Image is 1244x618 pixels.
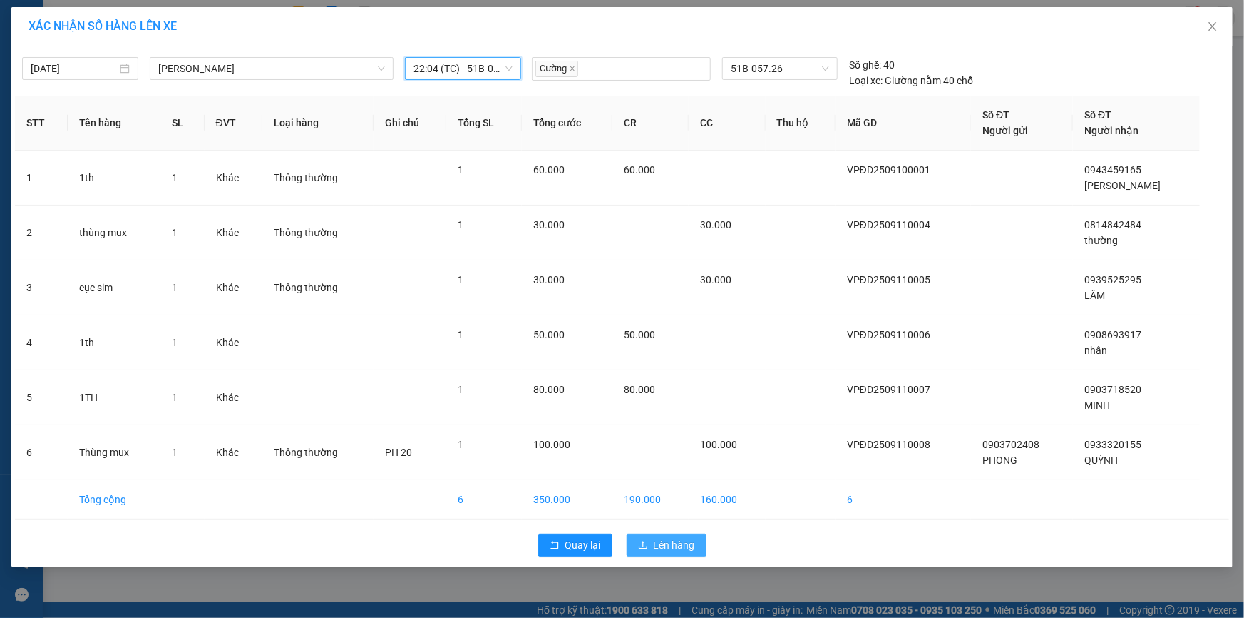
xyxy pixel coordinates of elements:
span: Cường [535,61,578,77]
span: 0943459165 [1084,164,1141,176]
span: 60.000 [624,164,655,176]
span: 30.000 [533,219,565,231]
span: 80.000 [624,384,655,395]
span: PHONG [982,455,1017,466]
td: 6 [15,425,68,480]
span: MINH [1084,400,1110,411]
th: Tên hàng [68,96,160,151]
span: QUỲNH [1084,455,1118,466]
th: Loại hàng [262,96,374,151]
span: VPĐD2509100001 [847,164,930,176]
td: thùng mux [68,206,160,260]
span: 1 [458,164,463,176]
span: 30.000 [700,274,731,285]
span: VPĐD2509110006 [847,329,930,340]
th: ĐVT [205,96,263,151]
td: Khác [205,260,263,315]
span: Số ghế: [849,57,881,73]
span: Lên hàng [654,537,695,553]
span: VPĐD2509110004 [847,219,930,231]
span: 1 [172,172,178,183]
td: Khác [205,151,263,206]
td: Thông thường [262,260,374,315]
span: 100.000 [700,439,737,450]
div: Giường nằm 40 chỗ [849,73,973,88]
span: 50.000 [533,329,565,340]
span: 0903718520 [1084,384,1141,395]
span: 1 [172,392,178,403]
span: Người gửi [982,125,1028,136]
span: close [569,65,576,72]
span: 0814842484 [1084,219,1141,231]
span: 1 [458,384,463,395]
span: VPĐD2509110008 [847,439,930,450]
td: 1th [68,315,160,370]
span: Người nhận [1084,125,1138,136]
span: 0903702408 [982,439,1039,450]
td: 6 [446,480,522,520]
span: [PERSON_NAME] [1084,180,1161,191]
span: 51B-057.26 [731,58,829,79]
td: 3 [15,260,68,315]
td: Khác [205,315,263,370]
td: Khác [205,206,263,260]
span: 1 [172,447,178,458]
input: 11/09/2025 [31,61,117,76]
td: Thông thường [262,151,374,206]
td: 350.000 [522,480,612,520]
span: 1 [172,337,178,348]
span: 1 [458,439,463,450]
th: Thu hộ [766,96,836,151]
th: SL [160,96,204,151]
span: Cà Mau - Hồ Chí Minh [158,58,385,79]
td: Tổng cộng [68,480,160,520]
span: 1 [458,274,463,285]
th: Tổng cước [522,96,612,151]
div: 40 [849,57,895,73]
li: Hotline: 02839552959 [133,53,596,71]
th: STT [15,96,68,151]
button: Close [1193,7,1233,47]
img: logo.jpg [18,18,89,89]
span: nhân [1084,345,1107,356]
span: 1 [172,282,178,293]
th: CC [689,96,765,151]
td: 1 [15,151,68,206]
span: Số ĐT [1084,109,1111,121]
td: Thông thường [262,206,374,260]
span: close [1207,21,1218,32]
span: 0939525295 [1084,274,1141,285]
span: 1 [172,227,178,238]
th: Tổng SL [446,96,522,151]
span: upload [638,540,648,552]
td: 1th [68,151,160,206]
span: LÂM [1084,290,1105,301]
span: 0908693917 [1084,329,1141,340]
span: 100.000 [533,439,570,450]
td: Thông thường [262,425,374,480]
span: Số ĐT [982,109,1009,121]
td: Khác [205,425,263,480]
td: 4 [15,315,68,370]
span: PH 20 [385,447,412,458]
button: uploadLên hàng [627,534,706,557]
span: 30.000 [533,274,565,285]
td: 1TH [68,370,160,425]
th: CR [612,96,689,151]
td: Khác [205,370,263,425]
span: 30.000 [700,219,731,231]
span: thường [1084,235,1118,246]
span: rollback [550,540,560,552]
td: cục sim [68,260,160,315]
td: 190.000 [612,480,689,520]
span: Quay lại [565,537,601,553]
td: 2 [15,206,68,260]
td: 6 [836,480,971,520]
th: Mã GD [836,96,971,151]
span: 1 [458,329,463,340]
span: 80.000 [533,384,565,395]
span: 0933320155 [1084,439,1141,450]
td: Thùng mux [68,425,160,480]
li: 26 Phó Cơ Điều, Phường 12 [133,35,596,53]
span: down [377,64,386,73]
